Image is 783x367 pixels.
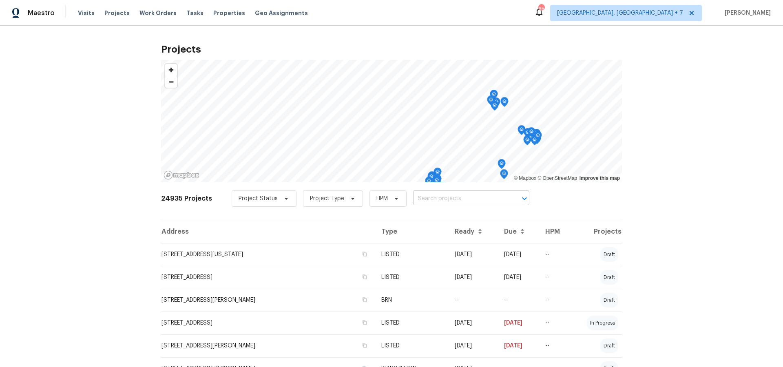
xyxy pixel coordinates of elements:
[448,289,498,312] td: --
[361,296,368,303] button: Copy Address
[361,342,368,349] button: Copy Address
[448,266,498,289] td: [DATE]
[498,289,539,312] td: --
[519,193,530,204] button: Open
[498,266,539,289] td: [DATE]
[239,195,278,203] span: Project Status
[539,243,572,266] td: --
[433,174,441,186] div: Map marker
[161,312,375,334] td: [STREET_ADDRESS]
[165,76,177,88] button: Zoom out
[600,270,618,285] div: draft
[161,45,622,53] h2: Projects
[523,135,531,148] div: Map marker
[213,9,245,17] span: Properties
[539,266,572,289] td: --
[500,97,509,110] div: Map marker
[580,175,620,181] a: Improve this map
[537,175,577,181] a: OpenStreetMap
[375,266,448,289] td: LISTED
[498,243,539,266] td: [DATE]
[448,243,498,266] td: [DATE]
[361,319,368,326] button: Copy Address
[538,5,544,13] div: 65
[161,60,622,182] canvas: Map
[161,334,375,357] td: [STREET_ADDRESS][PERSON_NAME]
[527,127,535,140] div: Map marker
[375,312,448,334] td: LISTED
[161,266,375,289] td: [STREET_ADDRESS]
[104,9,130,17] span: Projects
[600,338,618,353] div: draft
[587,316,618,330] div: in progress
[721,9,771,17] span: [PERSON_NAME]
[375,243,448,266] td: LISTED
[425,177,433,189] div: Map marker
[500,169,508,182] div: Map marker
[375,334,448,357] td: LISTED
[572,220,622,243] th: Projects
[539,334,572,357] td: --
[361,273,368,281] button: Copy Address
[161,195,212,203] h2: 24935 Projects
[533,129,541,141] div: Map marker
[534,131,542,144] div: Map marker
[161,243,375,266] td: [STREET_ADDRESS][US_STATE]
[28,9,55,17] span: Maestro
[375,220,448,243] th: Type
[433,176,441,188] div: Map marker
[600,247,618,262] div: draft
[448,334,498,357] td: [DATE]
[78,9,95,17] span: Visits
[498,312,539,334] td: [DATE]
[161,289,375,312] td: [STREET_ADDRESS][PERSON_NAME]
[164,170,199,180] a: Mapbox homepage
[361,250,368,258] button: Copy Address
[498,334,539,357] td: [DATE]
[600,293,618,307] div: draft
[518,125,526,138] div: Map marker
[498,220,539,243] th: Due
[427,172,436,185] div: Map marker
[186,10,203,16] span: Tasks
[413,192,507,205] input: Search projects
[514,175,536,181] a: Mapbox
[165,64,177,76] button: Zoom in
[310,195,344,203] span: Project Type
[375,289,448,312] td: BRN
[557,9,683,17] span: [GEOGRAPHIC_DATA], [GEOGRAPHIC_DATA] + 7
[139,9,177,17] span: Work Orders
[539,220,572,243] th: HPM
[161,220,375,243] th: Address
[490,90,498,102] div: Map marker
[539,289,572,312] td: --
[531,135,539,148] div: Map marker
[376,195,388,203] span: HPM
[428,171,436,184] div: Map marker
[448,220,498,243] th: Ready
[498,159,506,172] div: Map marker
[487,95,495,108] div: Map marker
[255,9,308,17] span: Geo Assignments
[448,312,498,334] td: [DATE]
[439,182,447,195] div: Map marker
[434,168,442,180] div: Map marker
[539,312,572,334] td: --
